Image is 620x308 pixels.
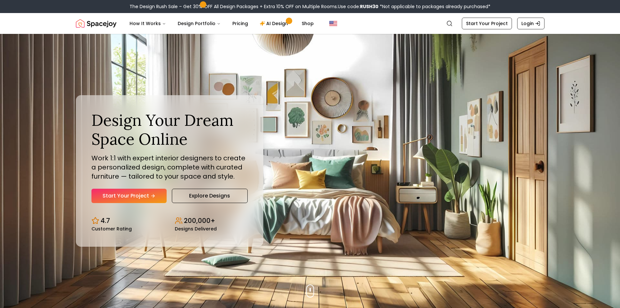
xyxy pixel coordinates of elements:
a: Start Your Project [91,189,167,203]
a: AI Design [255,17,295,30]
p: Work 1:1 with expert interior designers to create a personalized design, complete with curated fu... [91,154,248,181]
h1: Design Your Dream Space Online [91,111,248,148]
p: 4.7 [101,216,110,225]
p: 200,000+ [184,216,215,225]
a: Explore Designs [172,189,248,203]
span: *Not applicable to packages already purchased* [379,3,490,10]
a: Spacejoy [76,17,117,30]
button: Design Portfolio [172,17,226,30]
small: Designs Delivered [175,227,217,231]
a: Shop [296,17,319,30]
img: United States [329,20,337,27]
img: Spacejoy Logo [76,17,117,30]
button: How It Works [124,17,171,30]
a: Login [517,18,544,29]
span: Use code: [338,3,379,10]
a: Start Your Project [462,18,512,29]
small: Customer Rating [91,227,132,231]
div: The Design Rush Sale – Get 30% OFF All Design Packages + Extra 10% OFF on Multiple Rooms. [130,3,490,10]
a: Pricing [227,17,253,30]
nav: Main [124,17,319,30]
b: RUSH30 [360,3,379,10]
div: Design stats [91,211,248,231]
nav: Global [76,13,544,34]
